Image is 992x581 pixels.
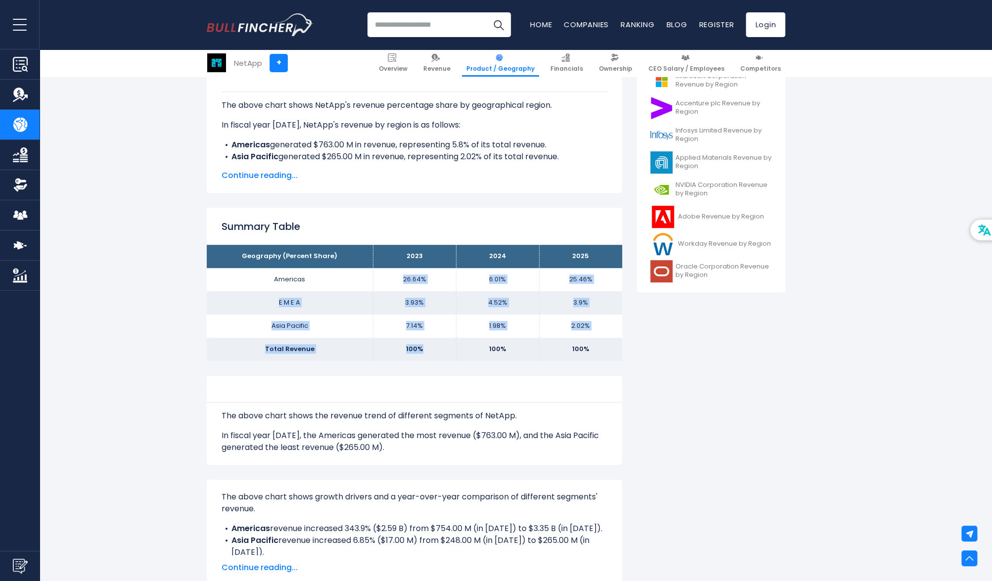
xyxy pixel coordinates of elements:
span: Product / Geography [466,65,535,73]
img: INFY logo [650,124,673,146]
a: Revenue [419,49,455,77]
a: Competitors [736,49,785,77]
img: NTAP logo [207,53,226,72]
td: E M E A [207,291,373,314]
a: Home [530,19,552,30]
div: NetApp [234,57,262,69]
td: Americas [207,268,373,291]
td: 100% [539,338,622,361]
span: Competitors [740,65,781,73]
a: Ranking [621,19,654,30]
p: The above chart shows growth drivers and a year-over-year comparison of different segments' revenue. [222,491,607,515]
a: Product / Geography [462,49,539,77]
b: Asia Pacific [231,535,278,546]
a: Go to homepage [207,13,313,36]
a: Oracle Corporation Revenue by Region [644,258,778,285]
span: Ownership [599,65,632,73]
a: Accenture plc Revenue by Region [644,94,778,122]
td: Asia Pacific [207,314,373,338]
img: ORCL logo [650,260,673,282]
a: Blog [666,19,687,30]
a: Applied Materials Revenue by Region [644,149,778,176]
a: Financials [546,49,587,77]
b: Americas [231,523,270,534]
li: generated $763.00 M in revenue, representing 5.8% of its total revenue. [222,139,607,151]
span: Infosys Limited Revenue by Region [676,127,772,143]
p: The above chart shows NetApp's revenue percentage share by geographical region. [222,99,607,111]
b: E M E A [231,163,258,174]
td: 25.46% [539,268,622,291]
li: revenue increased 6.85% ($17.00 M) from $248.00 M (in [DATE]) to $265.00 M (in [DATE]). [222,535,607,558]
td: 100% [373,338,456,361]
li: generated $265.00 M in revenue, representing 2.02% of its total revenue. [222,151,607,163]
li: generated $513.00 M in revenue, representing 3.9% of its total revenue. [222,163,607,175]
a: Companies [564,19,609,30]
th: 2024 [456,245,539,268]
a: NVIDIA Corporation Revenue by Region [644,176,778,203]
span: Revenue [423,65,451,73]
span: Continue reading... [222,562,607,574]
td: 4.52% [456,291,539,314]
span: Continue reading... [222,170,607,181]
span: Financials [550,65,583,73]
div: The for NetApp is the Americas, which represents 5.8% of its total revenue. The for NetApp is the... [222,91,607,210]
span: NVIDIA Corporation Revenue by Region [676,181,772,198]
span: Workday Revenue by Region [678,240,771,248]
span: Applied Materials Revenue by Region [676,154,772,171]
th: Geography (Percent Share) [207,245,373,268]
td: 7.14% [373,314,456,338]
p: In fiscal year [DATE], NetApp's revenue by region is as follows: [222,119,607,131]
th: 2023 [373,245,456,268]
img: WDAY logo [650,233,675,255]
a: Overview [374,49,412,77]
h2: Summary Table [222,219,607,234]
span: CEO Salary / Employees [648,65,724,73]
td: 6.01% [456,268,539,291]
td: Total Revenue [207,338,373,361]
td: 3.9% [539,291,622,314]
td: 2.02% [539,314,622,338]
td: 1.98% [456,314,539,338]
span: Microsoft Corporation Revenue by Region [676,72,772,89]
a: + [270,54,288,72]
p: In fiscal year [DATE], the Americas generated the most revenue ($763.00 M), and the Asia Pacific ... [222,430,607,453]
img: Bullfincher logo [207,13,314,36]
b: Asia Pacific [231,151,278,162]
span: Adobe Revenue by Region [678,213,764,221]
span: Accenture plc Revenue by Region [676,99,772,116]
img: MSFT logo [650,70,673,92]
a: Infosys Limited Revenue by Region [644,122,778,149]
a: Register [699,19,734,30]
td: 26.64% [373,268,456,291]
img: ADBE logo [650,206,675,228]
b: Americas [231,139,270,150]
li: revenue increased 343.9% ($2.59 B) from $754.00 M (in [DATE]) to $3.35 B (in [DATE]). [222,523,607,535]
button: Search [486,12,511,37]
img: ACN logo [650,97,673,119]
a: CEO Salary / Employees [644,49,729,77]
a: Ownership [594,49,637,77]
td: 100% [456,338,539,361]
a: Microsoft Corporation Revenue by Region [644,67,778,94]
td: 3.93% [373,291,456,314]
img: AMAT logo [650,151,673,174]
th: 2025 [539,245,622,268]
span: Oracle Corporation Revenue by Region [676,263,772,279]
img: Ownership [13,178,28,192]
p: The above chart shows the revenue trend of different segments of NetApp. [222,410,607,422]
span: Overview [379,65,407,73]
a: Adobe Revenue by Region [644,203,778,230]
a: Workday Revenue by Region [644,230,778,258]
img: NVDA logo [650,179,673,201]
a: Login [746,12,785,37]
